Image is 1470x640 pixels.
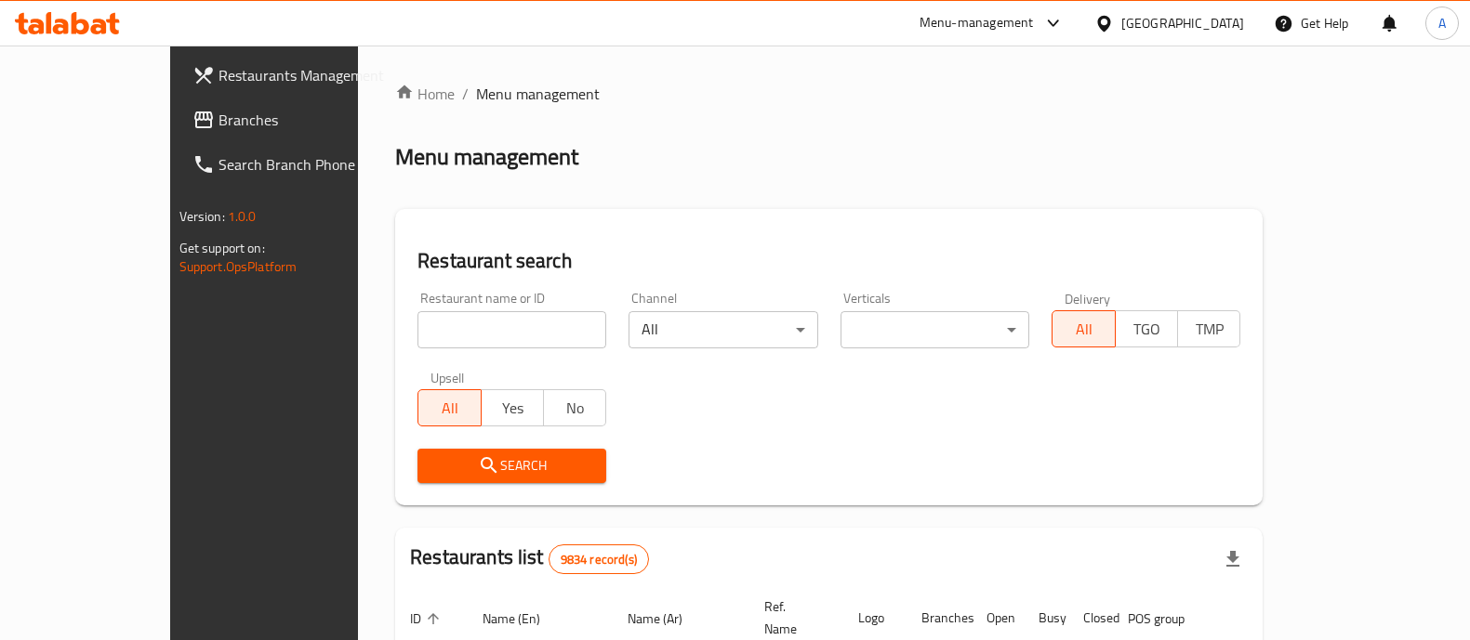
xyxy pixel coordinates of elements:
label: Upsell [430,371,465,384]
div: All [629,311,817,348]
h2: Restaurants list [410,543,649,574]
a: Search Branch Phone [178,142,416,187]
span: All [1060,316,1107,343]
a: Home [395,83,455,105]
span: TGO [1123,316,1171,343]
label: Delivery [1065,292,1111,305]
span: Search Branch Phone [219,153,401,176]
div: ​ [841,311,1029,348]
span: Ref. Name [764,595,821,640]
li: / [462,83,469,105]
span: Name (Ar) [628,607,707,630]
div: Export file [1211,537,1255,581]
span: All [426,395,473,422]
button: All [1052,310,1115,347]
div: Menu-management [920,12,1034,34]
a: Support.OpsPlatform [179,255,298,279]
h2: Restaurant search [417,247,1240,275]
nav: breadcrumb [395,83,1263,105]
a: Branches [178,98,416,142]
button: TMP [1177,310,1240,347]
span: ID [410,607,445,630]
span: Yes [489,395,536,422]
span: Branches [219,109,401,131]
span: 9834 record(s) [550,551,648,568]
button: TGO [1115,310,1178,347]
span: TMP [1185,316,1233,343]
button: Search [417,449,606,483]
button: No [543,389,606,426]
span: Restaurants Management [219,64,401,86]
div: [GEOGRAPHIC_DATA] [1121,13,1244,33]
span: Get support on: [179,236,265,260]
a: Restaurants Management [178,53,416,98]
span: Menu management [476,83,600,105]
span: POS group [1128,607,1209,630]
button: Yes [481,389,544,426]
span: 1.0.0 [228,204,257,229]
span: No [551,395,599,422]
span: A [1438,13,1446,33]
button: All [417,389,481,426]
span: Name (En) [483,607,564,630]
span: Version: [179,204,225,229]
h2: Menu management [395,142,578,172]
div: Total records count [549,544,649,574]
input: Search for restaurant name or ID.. [417,311,606,348]
span: Search [432,454,591,477]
